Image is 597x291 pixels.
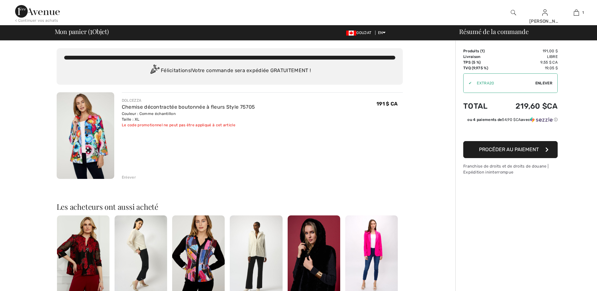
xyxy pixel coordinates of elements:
img: Chemise décontractée boutonnée à fleurs Style 75705 [57,92,114,179]
iframe: PayPal-paypal [463,125,558,139]
img: Congratulation2.svg [148,65,161,77]
div: Le code promotionnel ne peut pas être appliqué à cet article [122,122,255,128]
img: Sezzle [530,117,553,123]
td: TPS (5 %) [463,60,498,65]
div: [PERSON_NAME] [529,18,560,25]
div: DOLCEZZA [122,98,255,103]
td: 9,55 $ CA [498,60,558,65]
img: Dollar canadien [346,31,356,36]
span: 54,90 $CA [502,117,521,122]
td: TVQ (9,975 %) [463,65,498,71]
img: Mon sac [574,9,579,16]
td: Libre [498,54,558,60]
td: Total [463,95,498,117]
td: 191,00 $ [498,48,558,54]
span: GOUJAT [346,31,374,35]
div: ✔ [464,80,472,86]
td: 219,60 $CA [498,95,558,117]
a: 1 [561,9,592,16]
font: EN [378,31,383,35]
div: Résumé de la commande [452,28,593,35]
span: 1 [90,27,92,35]
span: Procéder au paiement [479,146,539,152]
span: 191 $ CA [376,101,397,107]
td: ) [463,48,498,54]
iframe: Opens a widget where you can chat to one of our agents [547,272,591,288]
button: Procéder au paiement [463,141,558,158]
font: ou 4 paiements de avec [467,117,530,122]
div: Enlever [122,174,136,180]
div: ou 4 paiements de54,90 $CAavecSezzle Click to learn more about Sezzle [463,117,558,125]
img: Mes infos [542,9,548,16]
img: 1ère Avenue [15,5,60,18]
font: Couleur : Comme échantillon Taille : XL [122,111,176,122]
span: 1 [482,49,483,53]
font: Félicitations! Votre commande sera expédiée GRATUITEMENT ! [161,67,311,73]
h2: Les acheteurs ont aussi acheté [57,203,403,210]
td: Livraison [463,54,498,60]
a: Sign In [542,9,548,15]
span: 1 [582,10,584,15]
a: Chemise décontractée boutonnée à fleurs Style 75705 [122,104,255,110]
td: 19,05 $ [498,65,558,71]
span: Enlever [535,80,552,86]
font: Objet) [92,27,109,36]
div: < Continuer vos achats [15,18,58,23]
div: Franchise de droits et de droits de douane | Expédition ininterrompue [463,163,558,175]
font: Mon panier ( [55,27,90,36]
input: Promo code [472,74,535,93]
font: Produits ( [463,49,483,53]
img: Rechercher sur le site Web [511,9,516,16]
